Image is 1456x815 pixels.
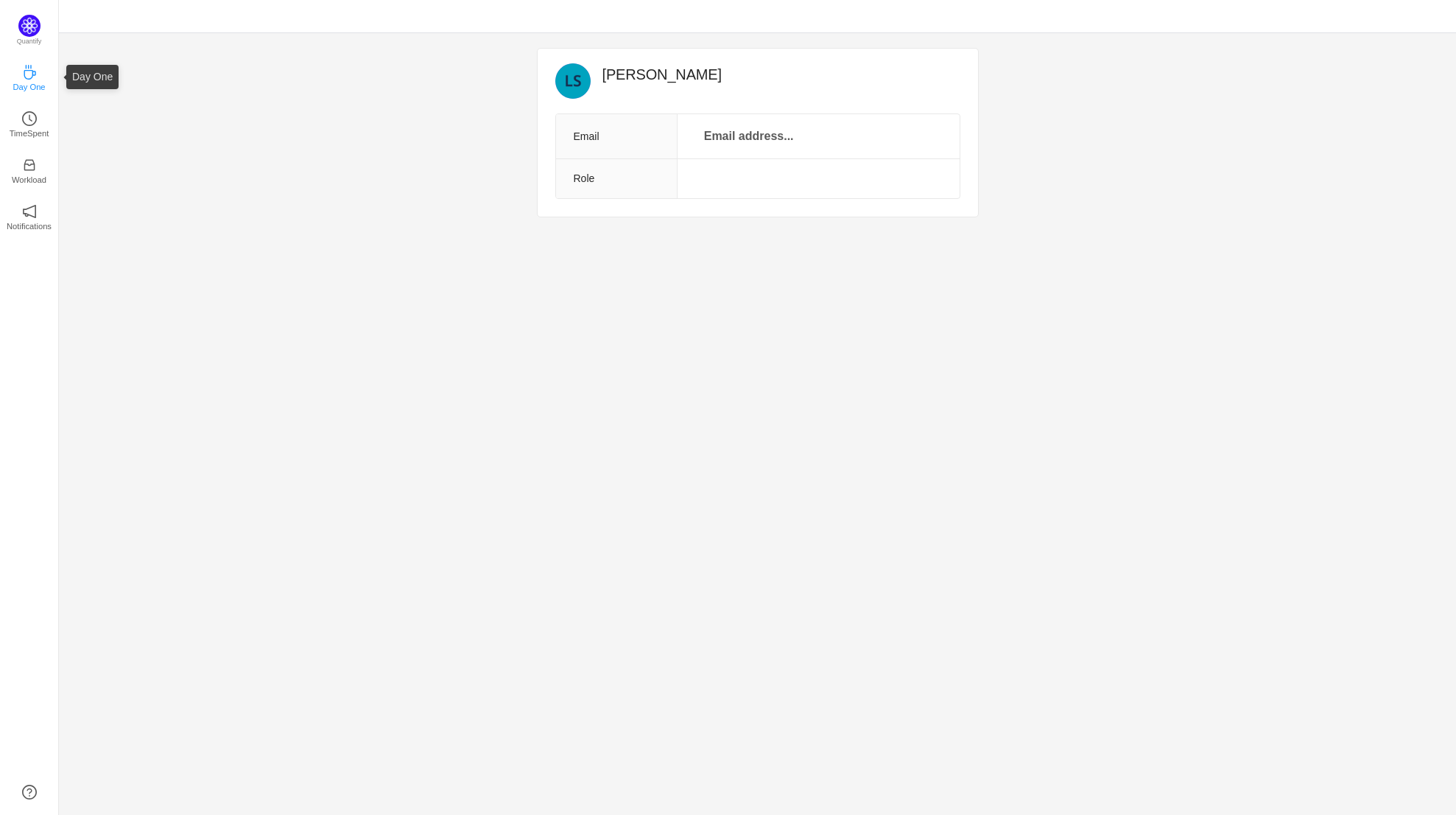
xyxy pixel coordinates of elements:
[556,114,678,159] th: Email
[7,220,52,233] p: Notifications
[18,15,41,37] img: Quantify
[22,209,37,223] a: icon: notificationNotifications
[22,111,37,126] i: icon: clock-circle
[22,162,37,177] a: icon: inboxWorkload
[555,63,591,99] img: LS
[13,80,45,94] p: Day One
[22,65,37,80] i: icon: coffee
[22,158,37,172] i: icon: inbox
[695,126,803,147] p: Email address...
[10,127,49,140] p: TimeSpent
[556,159,678,199] th: Role
[17,37,42,47] p: Quantify
[22,116,37,130] a: icon: clock-circleTimeSpent
[22,69,37,84] a: icon: coffeeDay One
[22,204,37,219] i: icon: notification
[602,63,960,85] h2: [PERSON_NAME]
[12,173,46,186] p: Workload
[22,785,37,800] a: icon: question-circle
